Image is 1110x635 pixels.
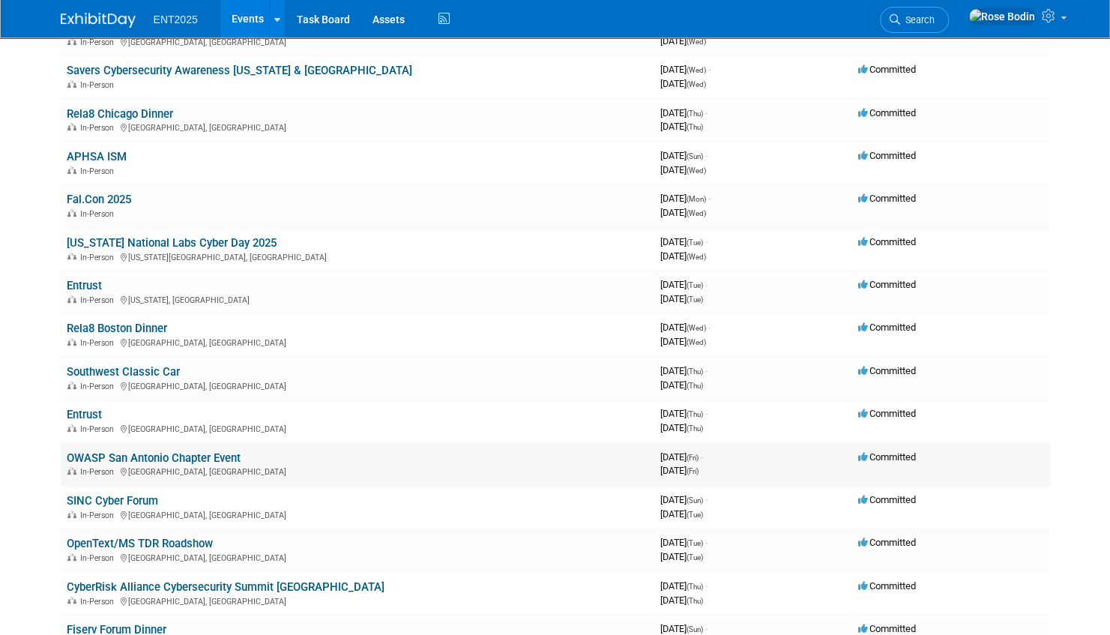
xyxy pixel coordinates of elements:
span: [DATE] [660,322,711,333]
span: - [705,494,708,505]
span: (Sun) [687,152,703,160]
span: - [701,451,703,463]
span: (Thu) [687,109,703,118]
span: In-Person [80,209,118,219]
span: Committed [858,451,916,463]
span: (Tue) [687,539,703,547]
span: (Thu) [687,367,703,376]
span: [DATE] [660,451,703,463]
a: [US_STATE] National Labs Cyber Day 2025 [67,236,277,250]
span: (Mon) [687,195,706,203]
span: Committed [858,408,916,419]
span: In-Person [80,166,118,176]
img: In-Person Event [67,209,76,217]
span: [DATE] [660,508,703,520]
span: (Tue) [687,238,703,247]
span: [DATE] [660,64,711,75]
span: Committed [858,322,916,333]
span: [DATE] [660,78,706,89]
span: [DATE] [660,537,708,548]
a: Rela8 Boston Dinner [67,322,167,335]
span: [DATE] [660,207,706,218]
span: [DATE] [660,164,706,175]
a: Southwest Classic Car [67,365,180,379]
img: ExhibitDay [61,13,136,28]
img: In-Person Event [67,37,76,45]
a: Savers Cybersecurity Awareness [US_STATE] & [GEOGRAPHIC_DATA] [67,64,412,77]
span: In-Person [80,80,118,90]
span: - [705,107,708,118]
span: (Tue) [687,295,703,304]
img: In-Person Event [67,511,76,518]
span: (Sun) [687,625,703,634]
span: (Fri) [687,467,699,475]
span: (Thu) [687,410,703,418]
span: - [708,322,711,333]
span: In-Person [80,253,118,262]
span: [DATE] [660,379,703,391]
div: [GEOGRAPHIC_DATA], [GEOGRAPHIC_DATA] [67,121,648,133]
span: Committed [858,64,916,75]
span: (Thu) [687,382,703,390]
span: Committed [858,193,916,204]
div: [GEOGRAPHIC_DATA], [GEOGRAPHIC_DATA] [67,465,648,477]
div: [GEOGRAPHIC_DATA], [GEOGRAPHIC_DATA] [67,336,648,348]
a: OWASP San Antonio Chapter Event [67,451,241,465]
a: Entrust [67,408,102,421]
a: OpenText/MS TDR Roadshow [67,537,213,550]
span: In-Person [80,338,118,348]
span: [DATE] [660,336,706,347]
span: [DATE] [660,121,703,132]
span: Committed [858,365,916,376]
span: - [705,623,708,634]
span: [DATE] [660,35,706,46]
span: In-Person [80,553,118,563]
div: [GEOGRAPHIC_DATA], [GEOGRAPHIC_DATA] [67,508,648,520]
span: (Sun) [687,496,703,505]
span: Search [900,14,935,25]
img: In-Person Event [67,338,76,346]
span: [DATE] [660,279,708,290]
span: (Wed) [687,209,706,217]
span: In-Person [80,123,118,133]
span: - [705,279,708,290]
span: [DATE] [660,595,703,606]
span: Committed [858,150,916,161]
span: Committed [858,494,916,505]
span: [DATE] [660,293,703,304]
img: In-Person Event [67,424,76,432]
span: Committed [858,279,916,290]
img: In-Person Event [67,295,76,303]
span: Committed [858,236,916,247]
span: [DATE] [660,623,708,634]
img: Rose Bodin [968,8,1036,25]
span: (Wed) [687,66,706,74]
span: In-Person [80,295,118,305]
span: (Thu) [687,583,703,591]
div: [US_STATE][GEOGRAPHIC_DATA], [GEOGRAPHIC_DATA] [67,250,648,262]
span: (Thu) [687,424,703,433]
span: [DATE] [660,150,708,161]
span: (Thu) [687,597,703,605]
span: Committed [858,580,916,592]
span: In-Person [80,37,118,47]
span: - [708,193,711,204]
img: In-Person Event [67,467,76,475]
span: [DATE] [660,193,711,204]
div: [GEOGRAPHIC_DATA], [GEOGRAPHIC_DATA] [67,595,648,607]
span: In-Person [80,467,118,477]
span: (Wed) [687,37,706,46]
span: - [705,408,708,419]
div: [GEOGRAPHIC_DATA], [GEOGRAPHIC_DATA] [67,379,648,391]
a: Rela8 Chicago Dinner [67,107,173,121]
span: In-Person [80,597,118,607]
span: Committed [858,623,916,634]
span: In-Person [80,424,118,434]
div: [GEOGRAPHIC_DATA], [GEOGRAPHIC_DATA] [67,422,648,434]
span: In-Person [80,511,118,520]
span: - [705,236,708,247]
span: [DATE] [660,408,708,419]
span: [DATE] [660,236,708,247]
a: Search [880,7,949,33]
span: - [705,537,708,548]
